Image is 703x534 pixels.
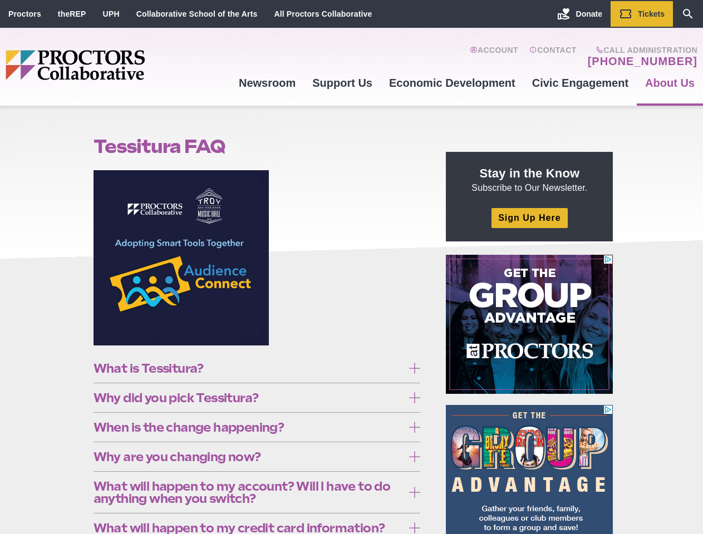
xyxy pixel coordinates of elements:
[94,480,404,505] span: What will happen to my account? Will I have to do anything when you switch?
[637,68,703,98] a: About Us
[58,9,86,18] a: theREP
[588,55,697,68] a: [PHONE_NUMBER]
[94,136,421,157] h1: Tessitura FAQ
[103,9,120,18] a: UPH
[491,208,567,228] a: Sign Up Here
[446,255,613,394] iframe: Advertisement
[611,1,673,27] a: Tickets
[6,50,230,80] img: Proctors logo
[94,421,404,433] span: When is the change happening?
[8,9,41,18] a: Proctors
[94,392,404,404] span: Why did you pick Tessitura?
[638,9,665,18] span: Tickets
[230,68,304,98] a: Newsroom
[524,68,637,98] a: Civic Engagement
[529,46,577,68] a: Contact
[381,68,524,98] a: Economic Development
[94,451,404,463] span: Why are you changing now?
[480,166,580,180] strong: Stay in the Know
[274,9,372,18] a: All Proctors Collaborative
[304,68,381,98] a: Support Us
[459,165,599,194] p: Subscribe to Our Newsletter.
[576,9,602,18] span: Donate
[136,9,258,18] a: Collaborative School of the Arts
[549,1,611,27] a: Donate
[94,362,404,374] span: What is Tessitura?
[94,522,404,534] span: What will happen to my credit card information?
[584,46,697,55] span: Call Administration
[673,1,703,27] a: Search
[470,46,518,68] a: Account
